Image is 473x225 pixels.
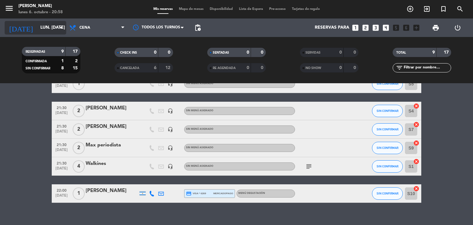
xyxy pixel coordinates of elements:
[362,24,370,32] i: looks_two
[73,160,85,173] span: 4
[444,50,450,55] strong: 17
[382,24,390,32] i: looks_4
[120,67,139,70] span: CANCELADA
[168,50,172,55] strong: 0
[86,123,138,131] div: [PERSON_NAME]
[5,4,14,13] i: menu
[305,67,321,70] span: NO SHOW
[168,81,173,87] i: headset_mic
[413,158,419,165] i: cancel
[351,24,359,32] i: looks_one
[213,67,236,70] span: RE AGENDADA
[447,18,468,37] div: LOG OUT
[377,109,398,112] span: SIN CONFIRMAR
[168,108,173,114] i: headset_mic
[372,24,380,32] i: looks_3
[454,24,461,31] i: power_settings_new
[86,187,138,195] div: [PERSON_NAME]
[168,145,173,151] i: headset_mic
[396,64,403,72] i: filter_list
[261,50,265,55] strong: 0
[261,66,265,70] strong: 0
[413,103,419,109] i: cancel
[377,165,398,168] span: SIN CONFIRMAR
[186,191,206,196] span: visa * 6269
[154,66,156,70] strong: 6
[54,166,69,174] span: [DATE]
[186,109,213,112] span: Sin menú asignado
[305,163,313,170] i: subject
[194,24,201,31] span: pending_actions
[73,66,79,70] strong: 15
[315,25,349,30] span: Reservas para
[5,21,37,35] i: [DATE]
[73,105,85,117] span: 2
[86,160,138,168] div: Walkines
[57,24,65,31] i: arrow_drop_down
[377,192,398,195] span: SIN CONFIRMAR
[432,24,439,31] span: print
[54,122,69,129] span: 21:30
[413,121,419,128] i: cancel
[396,51,406,54] span: TOTAL
[150,7,176,11] span: Mis reservas
[75,59,79,63] strong: 2
[186,128,213,130] span: Sin menú asignado
[73,123,85,136] span: 2
[186,146,213,149] span: Sin menú asignado
[266,7,289,11] span: Pre-acceso
[186,191,192,196] i: credit_card
[54,159,69,166] span: 21:30
[339,66,342,70] strong: 0
[377,146,398,149] span: SIN CONFIRMAR
[73,78,85,90] span: 1
[456,5,464,13] i: search
[377,128,398,131] span: SIN CONFIRMAR
[54,104,69,111] span: 21:30
[402,24,410,32] i: looks_6
[412,24,420,32] i: add_box
[176,7,207,11] span: Mapa de mesas
[26,67,50,70] span: SIN CONFIRMAR
[413,186,419,192] i: cancel
[213,51,229,54] span: SENTADAS
[247,50,249,55] strong: 0
[168,164,173,169] i: headset_mic
[86,141,138,149] div: Max periodista
[18,3,63,9] div: [PERSON_NAME]
[165,66,172,70] strong: 12
[354,66,357,70] strong: 0
[54,141,69,148] span: 21:30
[73,142,85,154] span: 2
[213,191,233,195] span: mercadopago
[432,50,435,55] strong: 9
[238,192,265,194] span: MENÚ DEGUSTACIÓN
[423,5,431,13] i: exit_to_app
[305,51,321,54] span: SERVIDAS
[236,7,266,11] span: Lista de Espera
[406,5,414,13] i: add_circle_outline
[73,187,85,200] span: 1
[339,50,342,55] strong: 0
[168,127,173,132] i: headset_mic
[186,165,213,167] span: Sin menú asignado
[61,49,64,54] strong: 9
[54,111,69,118] span: [DATE]
[289,7,323,11] span: Tarjetas de regalo
[154,50,156,55] strong: 0
[18,9,63,15] div: lunes 6. octubre - 20:58
[61,59,64,63] strong: 1
[73,49,79,54] strong: 17
[247,66,249,70] strong: 0
[86,104,138,112] div: [PERSON_NAME]
[440,5,447,13] i: turned_in_not
[186,82,213,85] span: Sin menú asignado
[54,148,69,155] span: [DATE]
[413,140,419,146] i: cancel
[54,129,69,137] span: [DATE]
[26,60,47,63] span: CONFIRMADA
[377,82,398,85] span: SIN CONFIRMAR
[403,64,451,71] input: Filtrar por nombre...
[54,194,69,201] span: [DATE]
[207,7,236,11] span: Disponibilidad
